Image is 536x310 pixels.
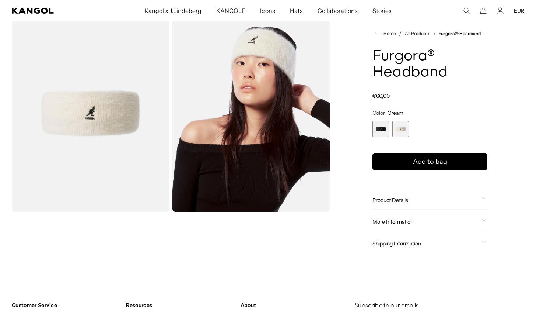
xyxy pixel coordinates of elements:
[396,29,402,38] li: /
[430,29,436,38] li: /
[392,121,409,137] div: 2 of 2
[413,157,447,167] span: Add to bag
[439,31,481,36] a: Furgora® Headband
[172,14,330,212] img: color-cream
[375,30,396,37] a: Home
[372,93,390,99] span: €60,00
[355,302,524,310] h4: Subscribe to our emails
[372,197,479,203] span: Product Details
[372,153,487,170] button: Add to bag
[392,121,409,137] label: Cream
[514,7,524,14] button: EUR
[12,302,120,309] h4: Customer Service
[372,218,479,225] span: More Information
[480,7,487,14] button: Cart
[12,14,169,212] img: color-cream
[405,31,430,36] a: All Products
[497,7,504,14] a: Account
[372,240,479,247] span: Shipping Information
[372,121,389,137] div: 1 of 2
[372,110,385,116] span: Color
[372,48,487,81] h1: Furgora® Headband
[12,14,330,212] product-gallery: Gallery Viewer
[463,7,470,14] summary: Search here
[126,302,234,309] h4: Resources
[382,31,396,36] span: Home
[241,302,349,309] h4: About
[12,8,95,14] a: Kangol
[372,121,389,137] label: Black
[388,110,403,116] span: Cream
[372,29,487,38] nav: breadcrumbs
